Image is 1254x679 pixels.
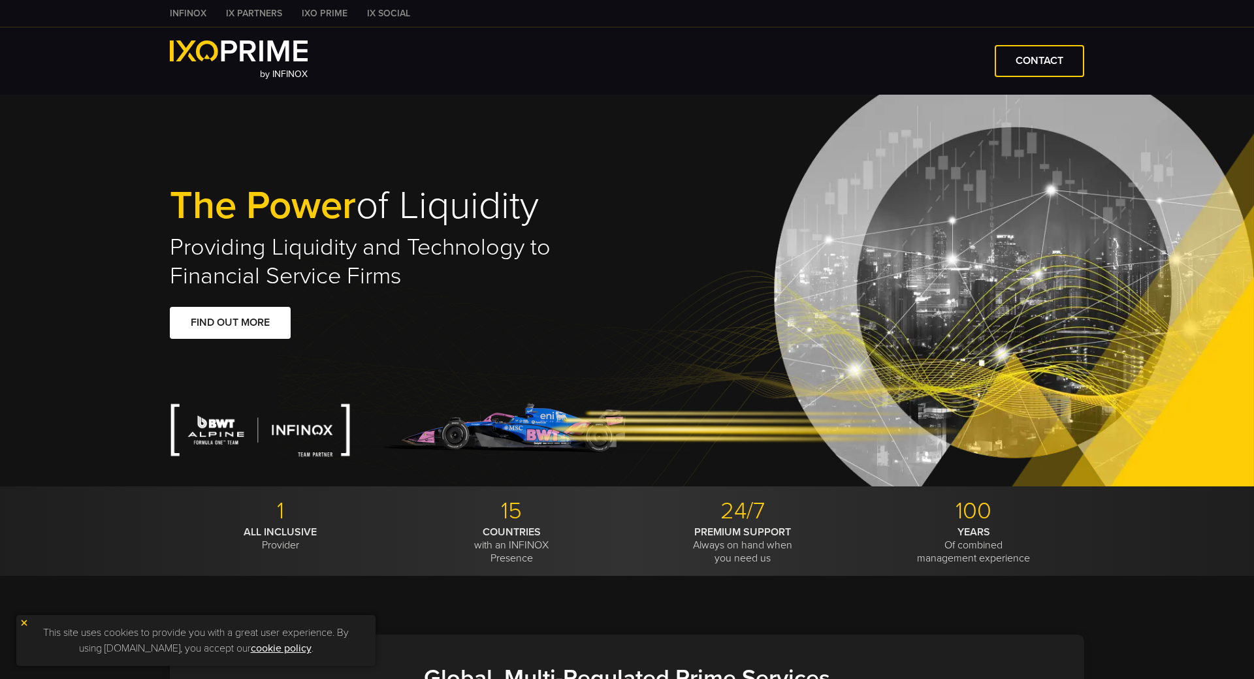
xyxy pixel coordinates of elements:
p: Provider [170,526,391,552]
a: CONTACT [995,45,1084,77]
p: 24/7 [632,497,854,526]
p: 100 [863,497,1084,526]
strong: PREMIUM SUPPORT [694,526,791,539]
a: IX SOCIAL [357,7,420,20]
strong: ALL INCLUSIVE [244,526,317,539]
a: IX PARTNERS [216,7,292,20]
h2: Providing Liquidity and Technology to Financial Service Firms [170,233,627,291]
a: by INFINOX [170,40,308,82]
p: 1 [170,497,391,526]
strong: YEARS [957,526,990,539]
a: IXO PRIME [292,7,357,20]
p: Of combined management experience [863,526,1084,565]
a: FIND OUT MORE [170,307,291,339]
a: cookie policy [251,642,312,655]
p: This site uses cookies to provide you with a great user experience. By using [DOMAIN_NAME], you a... [23,622,369,659]
h1: of Liquidity [170,185,627,227]
strong: COUNTRIES [483,526,541,539]
a: INFINOX [160,7,216,20]
p: 15 [401,497,622,526]
p: with an INFINOX Presence [401,526,622,565]
span: The Power [170,182,356,229]
p: Always on hand when you need us [632,526,854,565]
img: yellow close icon [20,618,29,627]
span: by INFINOX [260,69,308,80]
